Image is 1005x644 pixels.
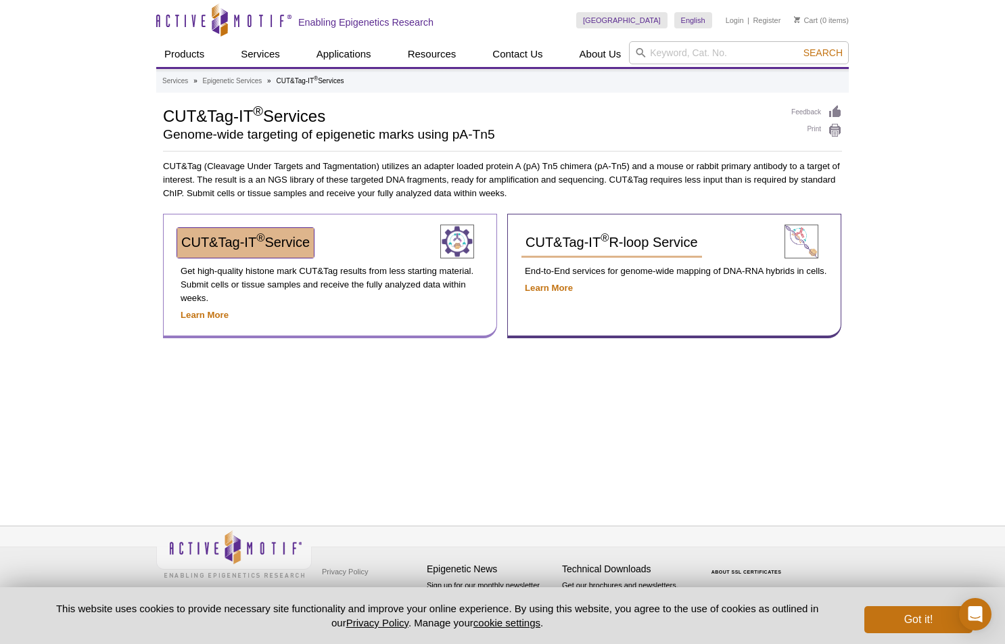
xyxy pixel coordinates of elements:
h4: Technical Downloads [562,563,691,575]
li: » [267,77,271,85]
a: ABOUT SSL CERTIFICATES [711,570,782,574]
li: CUT&Tag-IT Services [276,77,344,85]
a: Learn More [181,310,229,320]
table: Click to Verify - This site chose Symantec SSL for secure e-commerce and confidential communicati... [697,550,799,580]
button: Got it! [864,606,973,633]
p: Sign up for our monthly newsletter highlighting recent publications in the field of epigenetics. [427,580,555,626]
sup: ® [253,103,263,118]
p: CUT&Tag (Cleavage Under Targets and Tagmentation) utilizes an adapter loaded protein A (pA) Tn5 c... [163,160,842,200]
a: Cart [794,16,818,25]
p: Get our brochures and newsletters, or request them by mail. [562,580,691,614]
span: Search [803,47,843,58]
button: Search [799,47,847,59]
a: CUT&Tag-IT®Service [177,228,314,258]
a: Privacy Policy [319,561,371,582]
a: Services [162,75,188,87]
button: cookie settings [473,617,540,628]
h2: Enabling Epigenetics Research [298,16,434,28]
div: Open Intercom Messenger [959,598,991,630]
sup: ® [314,75,318,82]
a: Contact Us [484,41,551,67]
a: Services [233,41,288,67]
a: [GEOGRAPHIC_DATA] [576,12,668,28]
a: English [674,12,712,28]
img: Your Cart [794,16,800,23]
li: | [747,12,749,28]
a: Print [791,123,842,138]
li: » [193,77,197,85]
p: End-to-End services for genome-wide mapping of DNA-RNA hybrids in cells. [521,264,827,278]
input: Keyword, Cat. No. [629,41,849,64]
a: Privacy Policy [346,617,408,628]
a: Register [753,16,780,25]
h1: CUT&Tag-IT Services [163,105,778,125]
h2: Genome-wide targeting of epigenetic marks using pA-Tn5 [163,129,778,141]
p: Get high-quality histone mark CUT&Tag results from less starting material. Submit cells or tissue... [177,264,483,305]
a: Login [726,16,744,25]
a: Feedback [791,105,842,120]
a: Terms & Conditions [319,582,390,602]
sup: ® [256,232,264,245]
a: Resources [400,41,465,67]
img: CUT&Tag-IT® Service [440,225,474,258]
span: CUT&Tag-IT Service [181,235,310,250]
a: Learn More [525,283,573,293]
a: Applications [308,41,379,67]
a: CUT&Tag-IT®R-loop Service [521,228,702,258]
span: CUT&Tag-IT R-loop Service [525,235,698,250]
a: Epigenetic Services [202,75,262,87]
img: Active Motif, [156,526,312,581]
sup: ® [601,232,609,245]
a: About Us [571,41,630,67]
h4: Epigenetic News [427,563,555,575]
p: This website uses cookies to provide necessary site functionality and improve your online experie... [32,601,842,630]
li: (0 items) [794,12,849,28]
a: Products [156,41,212,67]
img: CUT&Tag-IT® Service [785,225,818,258]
